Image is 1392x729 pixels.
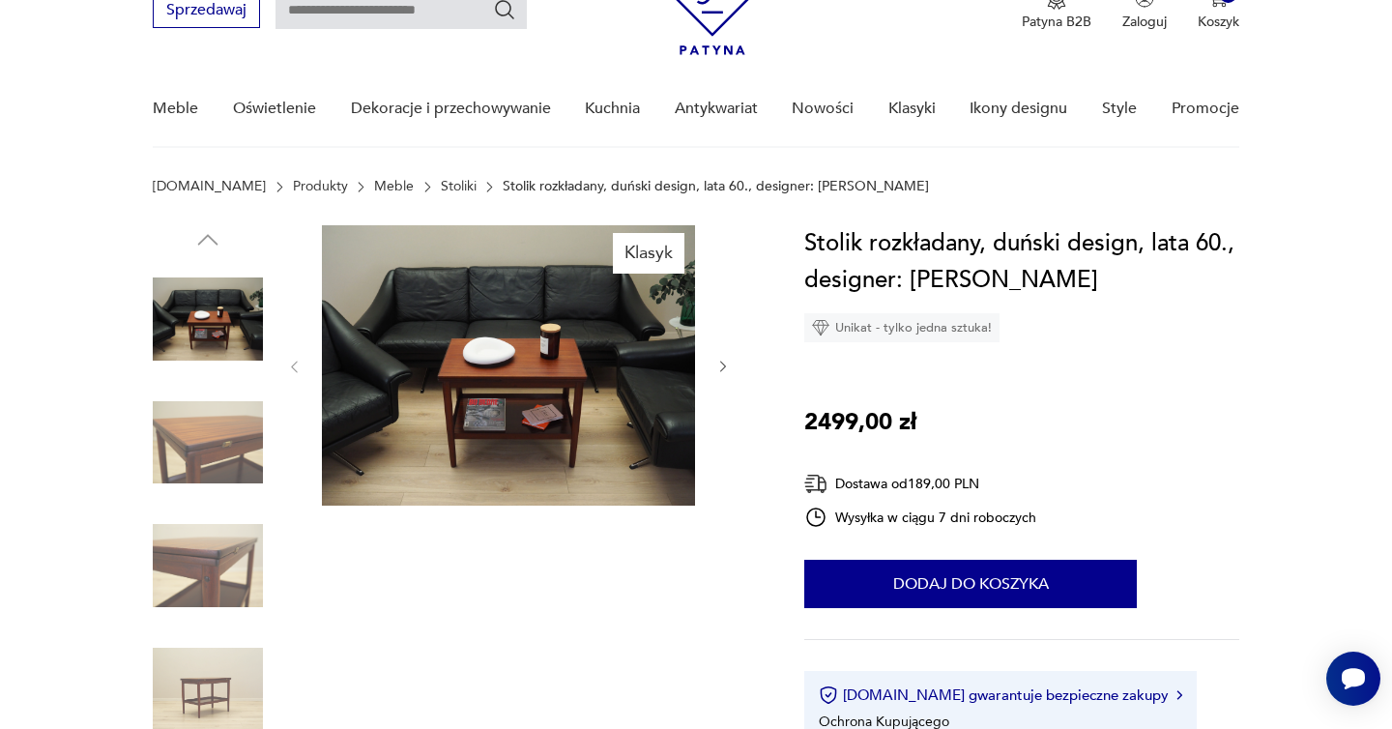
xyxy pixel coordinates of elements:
div: Dostawa od 189,00 PLN [804,472,1036,496]
a: Stoliki [441,179,477,194]
iframe: Smartsupp widget button [1326,652,1380,706]
a: Style [1102,72,1137,146]
div: Klasyk [613,233,684,274]
p: Stolik rozkładany, duński design, lata 60., designer: [PERSON_NAME] [503,179,929,194]
button: [DOMAIN_NAME] gwarantuje bezpieczne zakupy [819,685,1181,705]
a: Meble [153,72,198,146]
a: Nowości [792,72,854,146]
a: Oświetlenie [233,72,316,146]
a: Dekoracje i przechowywanie [351,72,551,146]
p: 2499,00 zł [804,404,916,441]
div: Wysyłka w ciągu 7 dni roboczych [804,506,1036,529]
a: Kuchnia [585,72,640,146]
a: Promocje [1172,72,1239,146]
a: [DOMAIN_NAME] [153,179,266,194]
a: Meble [374,179,414,194]
a: Produkty [293,179,348,194]
a: Antykwariat [675,72,758,146]
h1: Stolik rozkładany, duński design, lata 60., designer: [PERSON_NAME] [804,225,1238,299]
button: Dodaj do koszyka [804,560,1137,608]
a: Ikony designu [970,72,1067,146]
img: Zdjęcie produktu Stolik rozkładany, duński design, lata 60., designer: Ole Wanscher [153,510,263,621]
p: Koszyk [1198,13,1239,31]
a: Sprzedawaj [153,5,260,18]
a: Klasyki [888,72,936,146]
img: Ikona diamentu [812,319,829,336]
img: Ikona dostawy [804,472,827,496]
p: Zaloguj [1122,13,1167,31]
img: Ikona strzałki w prawo [1176,690,1182,700]
img: Zdjęcie produktu Stolik rozkładany, duński design, lata 60., designer: Ole Wanscher [322,225,695,506]
img: Zdjęcie produktu Stolik rozkładany, duński design, lata 60., designer: Ole Wanscher [153,388,263,498]
p: Patyna B2B [1022,13,1091,31]
img: Ikona certyfikatu [819,685,838,705]
img: Zdjęcie produktu Stolik rozkładany, duński design, lata 60., designer: Ole Wanscher [153,264,263,374]
div: Unikat - tylko jedna sztuka! [804,313,1000,342]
